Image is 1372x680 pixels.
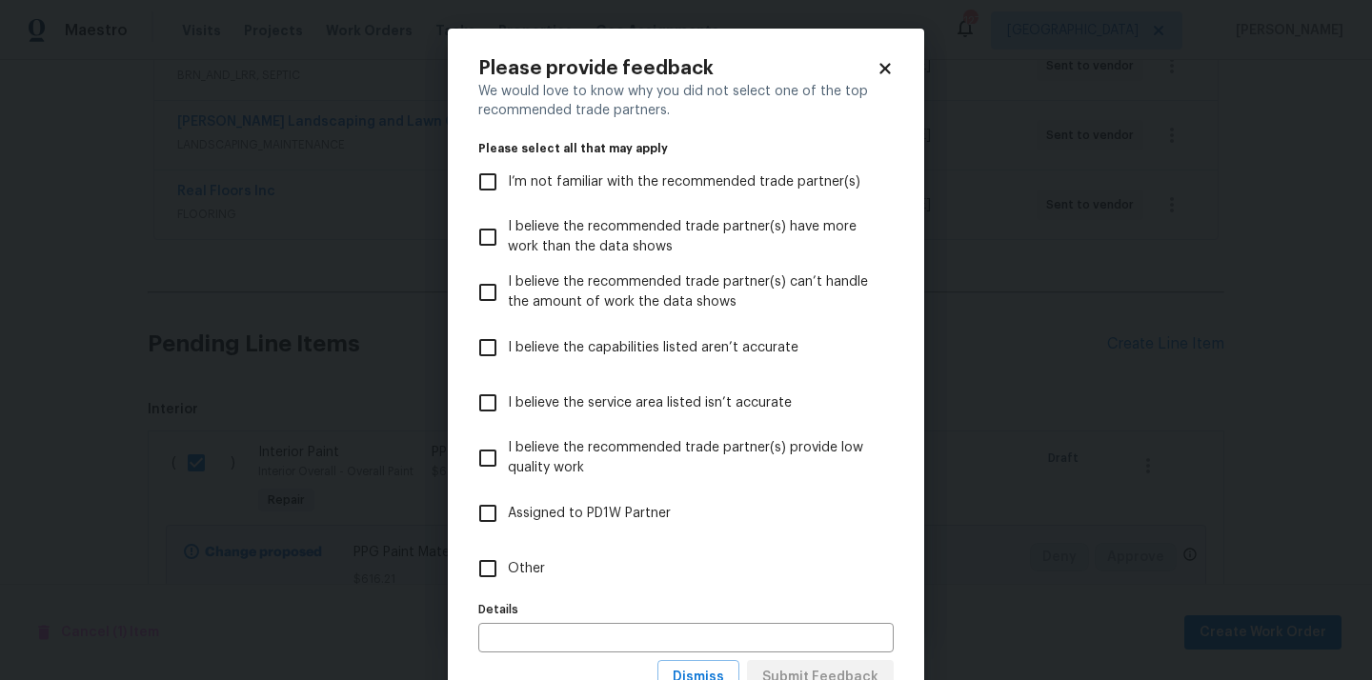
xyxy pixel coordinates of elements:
[508,217,878,257] span: I believe the recommended trade partner(s) have more work than the data shows
[508,172,860,192] span: I’m not familiar with the recommended trade partner(s)
[478,59,877,78] h2: Please provide feedback
[508,393,792,413] span: I believe the service area listed isn’t accurate
[478,82,894,120] div: We would love to know why you did not select one of the top recommended trade partners.
[478,143,894,154] legend: Please select all that may apply
[508,504,671,524] span: Assigned to PD1W Partner
[508,272,878,312] span: I believe the recommended trade partner(s) can’t handle the amount of work the data shows
[508,338,798,358] span: I believe the capabilities listed aren’t accurate
[508,559,545,579] span: Other
[478,604,894,615] label: Details
[508,438,878,478] span: I believe the recommended trade partner(s) provide low quality work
